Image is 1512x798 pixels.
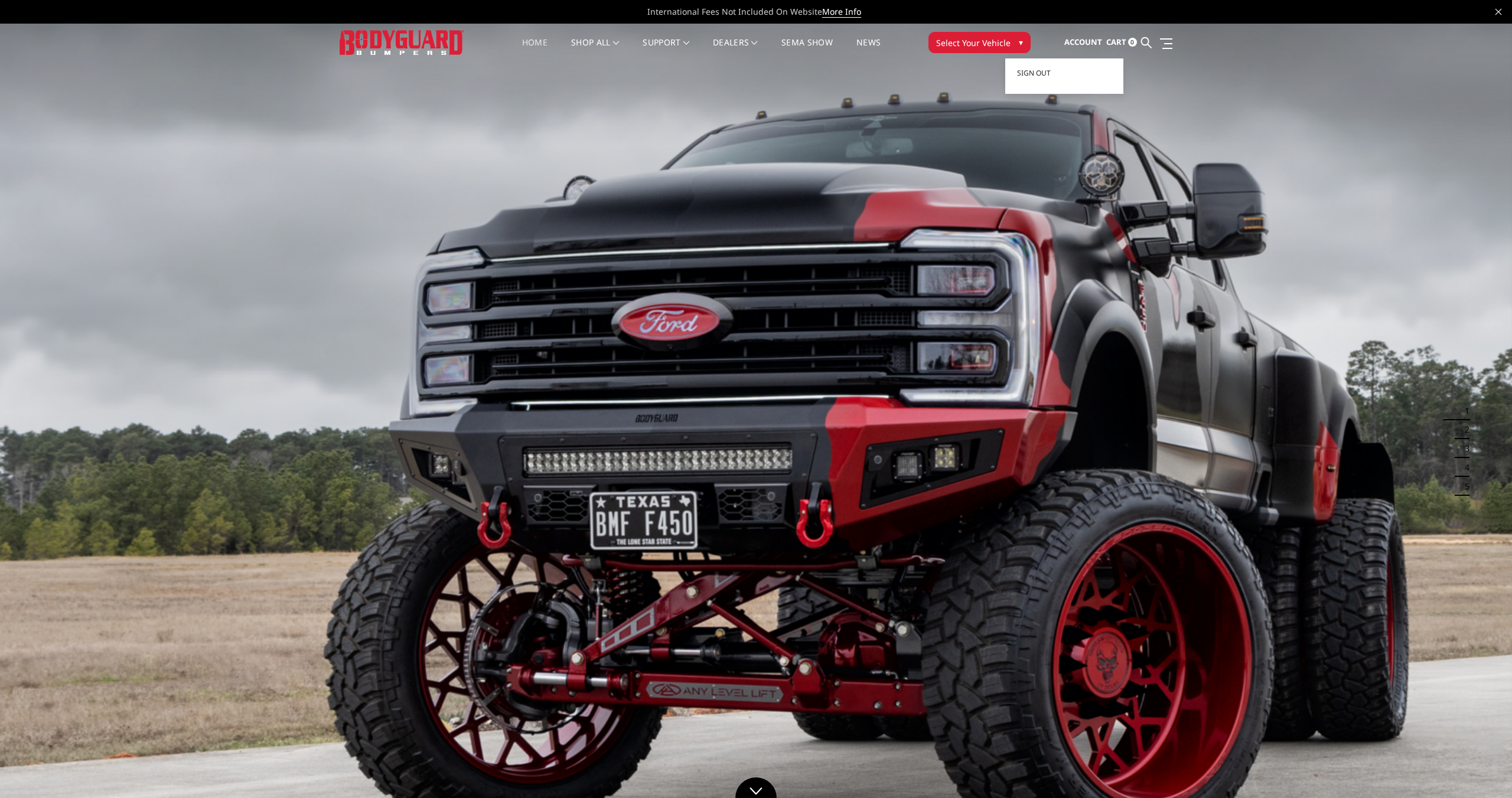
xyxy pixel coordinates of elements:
[340,30,464,54] img: BODYGUARD BUMPERS
[735,777,777,798] a: Click to Down
[1458,401,1469,420] button: 1 of 5
[643,38,689,61] a: Support
[1017,68,1051,78] span: Sign out
[1458,477,1469,496] button: 5 of 5
[1458,420,1469,439] button: 2 of 5
[1458,439,1469,458] button: 3 of 5
[1064,27,1102,58] a: Account
[1453,741,1512,798] iframe: Chat Widget
[713,38,758,61] a: Dealers
[571,38,619,61] a: shop all
[1017,64,1112,82] a: Sign out
[1064,37,1102,47] span: Account
[856,38,881,61] a: News
[1128,38,1137,47] span: 0
[1106,37,1126,47] span: Cart
[822,6,861,18] a: More Info
[928,32,1031,53] button: Select Your Vehicle
[1019,36,1023,48] span: ▾
[1458,458,1469,477] button: 4 of 5
[936,37,1011,49] span: Select Your Vehicle
[522,38,548,61] a: Home
[781,38,833,61] a: SEMA Show
[1106,27,1137,58] a: Cart 0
